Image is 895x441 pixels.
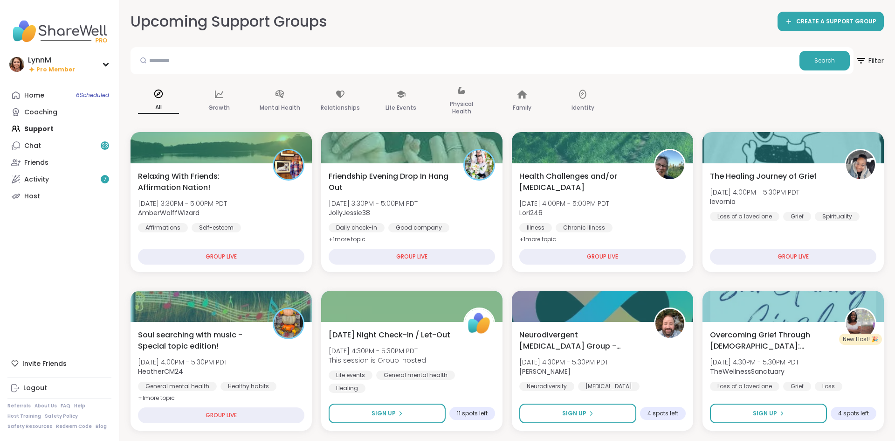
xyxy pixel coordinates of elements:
[28,55,75,65] div: LynnM
[329,371,372,380] div: Life events
[388,223,449,232] div: Good company
[131,11,327,32] h2: Upcoming Support Groups
[710,197,736,206] b: levornia
[45,413,78,420] a: Safety Policy
[329,199,418,208] span: [DATE] 3:30PM - 5:00PM PDT
[329,404,446,423] button: Sign Up
[519,199,609,208] span: [DATE] 4:00PM - 5:00PM PDT
[329,356,426,365] span: This session is Group-hosted
[7,423,52,430] a: Safety Resources
[138,171,262,193] span: Relaxing With Friends: Affirmation Nation!
[519,404,636,423] button: Sign Up
[571,102,594,113] p: Identity
[815,382,842,391] div: Loss
[274,309,303,338] img: HeatherCM24
[519,329,644,352] span: Neurodivergent [MEDICAL_DATA] Group - [DATE]
[710,329,834,352] span: Overcoming Grief Through [DEMOGRAPHIC_DATA]: Sanctuary Circle
[519,367,571,376] b: [PERSON_NAME]
[24,158,48,168] div: Friends
[7,413,41,420] a: Host Training
[710,171,817,182] span: The Healing Journey of Grief
[519,223,552,232] div: Illness
[846,309,875,338] img: TheWellnessSanctuary
[814,56,835,65] span: Search
[838,410,869,417] span: 4 spots left
[815,212,860,221] div: Spirituality
[329,346,426,356] span: [DATE] 4:30PM - 5:30PM PDT
[519,249,686,265] div: GROUP LIVE
[778,12,884,31] a: CREATE A SUPPORT GROUP
[192,223,241,232] div: Self-esteem
[61,403,70,409] a: FAQ
[24,192,40,201] div: Host
[710,357,799,367] span: [DATE] 4:30PM - 5:30PM PDT
[556,223,613,232] div: Chronic Illness
[329,223,385,232] div: Daily check-in
[274,150,303,179] img: AmberWolffWizard
[329,171,453,193] span: Friendship Evening Drop In Hang Out
[513,102,531,113] p: Family
[138,357,227,367] span: [DATE] 4:00PM - 5:30PM PDT
[74,403,85,409] a: Help
[372,409,396,418] span: Sign Up
[138,249,304,265] div: GROUP LIVE
[710,249,876,265] div: GROUP LIVE
[24,108,57,117] div: Coaching
[7,154,111,171] a: Friends
[7,15,111,48] img: ShareWell Nav Logo
[7,355,111,372] div: Invite Friends
[329,329,450,341] span: [DATE] Night Check-In / Let-Out
[783,212,811,221] div: Grief
[519,208,543,217] b: Lori246
[260,102,300,113] p: Mental Health
[208,102,230,113] p: Growth
[710,404,827,423] button: Sign Up
[103,175,107,183] span: 7
[376,371,455,380] div: General mental health
[796,18,876,26] span: CREATE A SUPPORT GROUP
[138,382,217,391] div: General mental health
[24,141,41,151] div: Chat
[36,66,75,74] span: Pro Member
[34,403,57,409] a: About Us
[647,410,678,417] span: 4 spots left
[855,49,884,72] span: Filter
[457,410,488,417] span: 11 spots left
[519,171,644,193] span: Health Challenges and/or [MEDICAL_DATA]
[710,212,779,221] div: Loss of a loved one
[839,334,882,345] div: New Host! 🎉
[220,382,276,391] div: Healthy habits
[56,423,92,430] a: Redeem Code
[138,407,304,423] div: GROUP LIVE
[753,409,777,418] span: Sign Up
[7,104,111,120] a: Coaching
[783,382,811,391] div: Grief
[578,382,640,391] div: [MEDICAL_DATA]
[562,409,586,418] span: Sign Up
[655,150,684,179] img: Lori246
[23,384,47,393] div: Logout
[855,47,884,74] button: Filter
[9,57,24,72] img: LynnM
[519,357,608,367] span: [DATE] 4:30PM - 5:30PM PDT
[138,102,179,114] p: All
[846,150,875,179] img: levornia
[465,309,494,338] img: ShareWell
[102,142,108,150] span: 23
[655,309,684,338] img: Brian_L
[7,137,111,154] a: Chat23
[138,367,183,376] b: HeatherCM24
[519,382,574,391] div: Neurodiversity
[441,98,482,117] p: Physical Health
[329,249,495,265] div: GROUP LIVE
[710,382,779,391] div: Loss of a loved one
[138,223,188,232] div: Affirmations
[24,175,49,184] div: Activity
[138,208,200,217] b: AmberWolffWizard
[329,384,365,393] div: Healing
[710,367,785,376] b: TheWellnessSanctuary
[138,329,262,352] span: Soul searching with music -Special topic edition!
[465,150,494,179] img: JollyJessie38
[76,91,109,99] span: 6 Scheduled
[7,188,111,204] a: Host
